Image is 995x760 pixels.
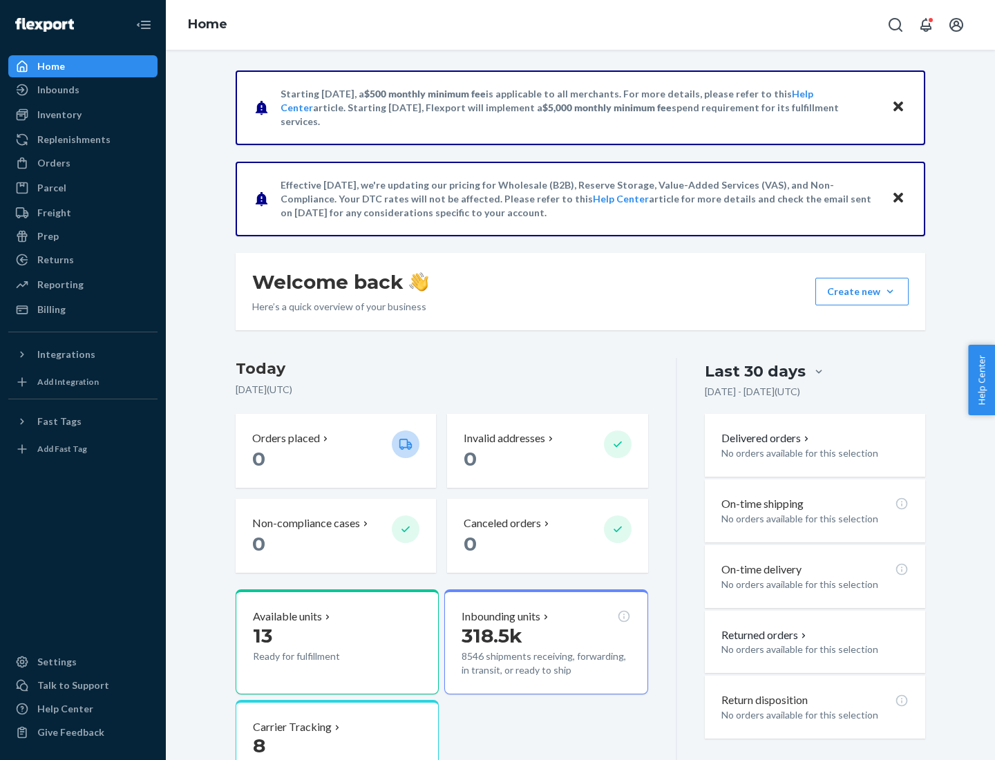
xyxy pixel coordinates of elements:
[37,376,99,388] div: Add Integration
[462,649,630,677] p: 8546 shipments receiving, forwarding, in transit, or ready to ship
[8,298,158,321] a: Billing
[447,414,647,488] button: Invalid addresses 0
[236,358,648,380] h3: Today
[236,383,648,397] p: [DATE] ( UTC )
[721,692,808,708] p: Return disposition
[8,129,158,151] a: Replenishments
[252,515,360,531] p: Non-compliance cases
[37,303,66,316] div: Billing
[37,133,111,146] div: Replenishments
[8,104,158,126] a: Inventory
[37,108,82,122] div: Inventory
[37,443,87,455] div: Add Fast Tag
[464,532,477,555] span: 0
[252,300,428,314] p: Here’s a quick overview of your business
[462,624,522,647] span: 318.5k
[37,181,66,195] div: Parcel
[37,83,79,97] div: Inbounds
[542,102,672,113] span: $5,000 monthly minimum fee
[889,189,907,209] button: Close
[8,343,158,365] button: Integrations
[882,11,909,39] button: Open Search Box
[37,229,59,243] div: Prep
[8,371,158,393] a: Add Integration
[253,609,322,625] p: Available units
[464,515,541,531] p: Canceled orders
[281,87,878,129] p: Starting [DATE], a is applicable to all merchants. For more details, please refer to this article...
[236,589,439,694] button: Available units13Ready for fulfillment
[464,447,477,471] span: 0
[8,438,158,460] a: Add Fast Tag
[8,79,158,101] a: Inbounds
[721,643,909,656] p: No orders available for this selection
[721,430,812,446] button: Delivered orders
[253,734,265,757] span: 8
[252,447,265,471] span: 0
[177,5,238,45] ol: breadcrumbs
[721,708,909,722] p: No orders available for this selection
[721,578,909,591] p: No orders available for this selection
[37,725,104,739] div: Give Feedback
[281,178,878,220] p: Effective [DATE], we're updating our pricing for Wholesale (B2B), Reserve Storage, Value-Added Se...
[447,499,647,573] button: Canceled orders 0
[8,651,158,673] a: Settings
[721,496,804,512] p: On-time shipping
[253,624,272,647] span: 13
[37,702,93,716] div: Help Center
[705,385,800,399] p: [DATE] - [DATE] ( UTC )
[8,698,158,720] a: Help Center
[252,430,320,446] p: Orders placed
[444,589,647,694] button: Inbounding units318.5k8546 shipments receiving, forwarding, in transit, or ready to ship
[37,655,77,669] div: Settings
[37,278,84,292] div: Reporting
[253,719,332,735] p: Carrier Tracking
[8,55,158,77] a: Home
[37,156,70,170] div: Orders
[721,627,809,643] button: Returned orders
[236,414,436,488] button: Orders placed 0
[8,152,158,174] a: Orders
[8,177,158,199] a: Parcel
[815,278,909,305] button: Create new
[942,11,970,39] button: Open account menu
[8,249,158,271] a: Returns
[188,17,227,32] a: Home
[130,11,158,39] button: Close Navigation
[37,348,95,361] div: Integrations
[8,202,158,224] a: Freight
[721,562,802,578] p: On-time delivery
[889,97,907,117] button: Close
[593,193,649,205] a: Help Center
[705,361,806,382] div: Last 30 days
[968,345,995,415] button: Help Center
[8,225,158,247] a: Prep
[236,499,436,573] button: Non-compliance cases 0
[721,446,909,460] p: No orders available for this selection
[721,512,909,526] p: No orders available for this selection
[37,678,109,692] div: Talk to Support
[8,410,158,433] button: Fast Tags
[912,11,940,39] button: Open notifications
[8,274,158,296] a: Reporting
[37,253,74,267] div: Returns
[37,415,82,428] div: Fast Tags
[464,430,545,446] p: Invalid addresses
[37,206,71,220] div: Freight
[253,649,381,663] p: Ready for fulfillment
[252,532,265,555] span: 0
[15,18,74,32] img: Flexport logo
[462,609,540,625] p: Inbounding units
[364,88,486,99] span: $500 monthly minimum fee
[8,721,158,743] button: Give Feedback
[37,59,65,73] div: Home
[252,269,428,294] h1: Welcome back
[8,674,158,696] a: Talk to Support
[409,272,428,292] img: hand-wave emoji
